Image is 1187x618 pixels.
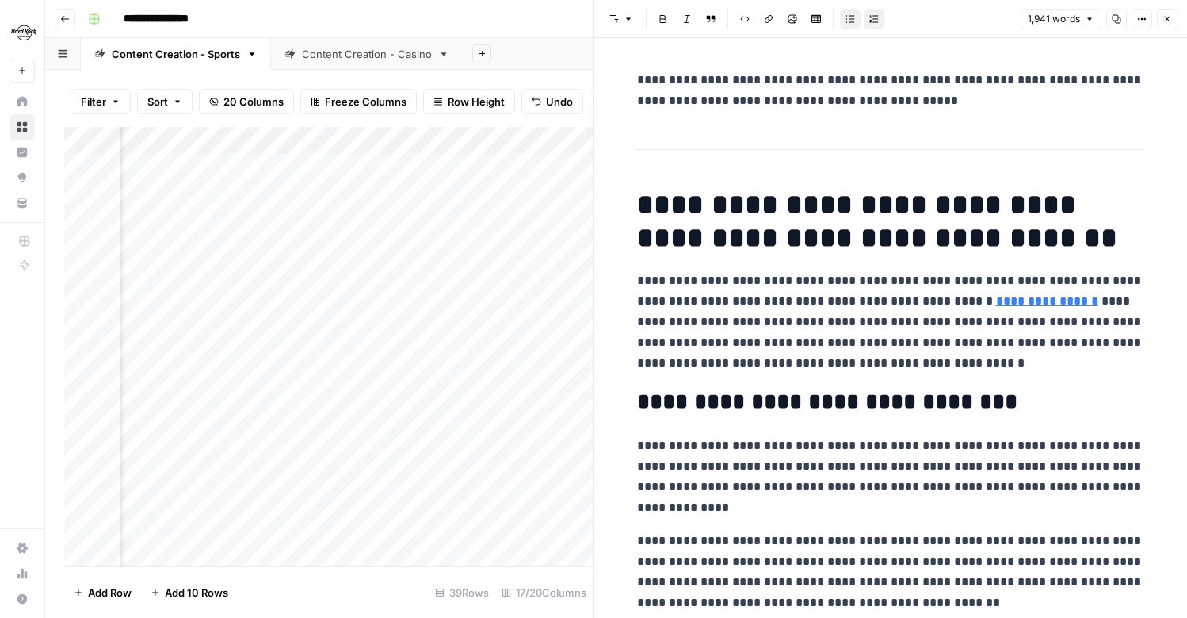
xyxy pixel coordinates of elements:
[10,18,38,47] img: Hard Rock Digital Logo
[199,89,294,114] button: 20 Columns
[147,94,168,109] span: Sort
[429,580,495,605] div: 39 Rows
[71,89,131,114] button: Filter
[10,140,35,165] a: Insights
[10,13,35,52] button: Workspace: Hard Rock Digital
[81,94,106,109] span: Filter
[495,580,593,605] div: 17/20 Columns
[88,585,132,601] span: Add Row
[165,585,228,601] span: Add 10 Rows
[271,38,463,70] a: Content Creation - Casino
[112,46,240,62] div: Content Creation - Sports
[10,114,35,140] a: Browse
[141,580,238,605] button: Add 10 Rows
[1021,9,1101,29] button: 1,941 words
[10,165,35,190] a: Opportunities
[10,89,35,114] a: Home
[10,535,35,561] a: Settings
[10,190,35,216] a: Your Data
[325,94,406,109] span: Freeze Columns
[300,89,417,114] button: Freeze Columns
[10,561,35,586] a: Usage
[137,89,193,114] button: Sort
[10,586,35,612] button: Help + Support
[223,94,284,109] span: 20 Columns
[448,94,505,109] span: Row Height
[546,94,573,109] span: Undo
[521,89,583,114] button: Undo
[423,89,515,114] button: Row Height
[1028,12,1080,26] span: 1,941 words
[302,46,432,62] div: Content Creation - Casino
[81,38,271,70] a: Content Creation - Sports
[64,580,141,605] button: Add Row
